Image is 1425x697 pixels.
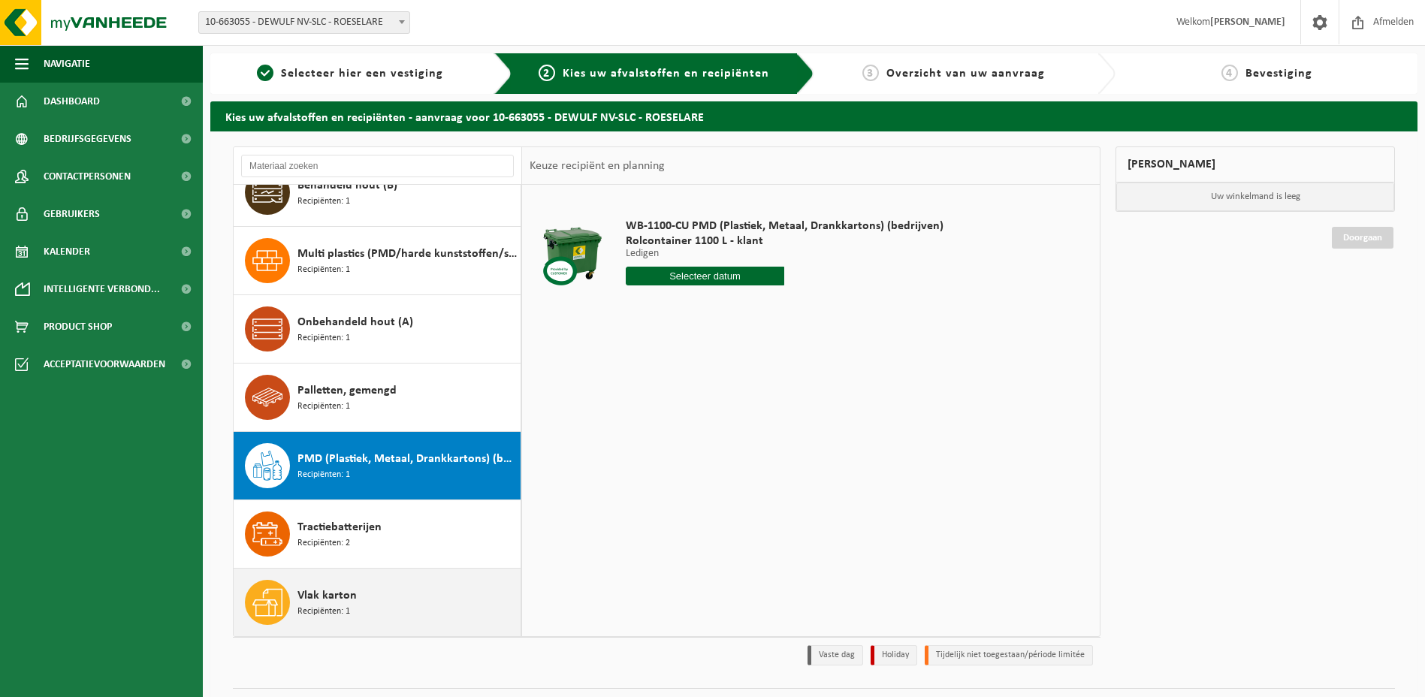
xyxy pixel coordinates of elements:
[297,450,517,468] span: PMD (Plastiek, Metaal, Drankkartons) (bedrijven)
[44,158,131,195] span: Contactpersonen
[234,295,521,364] button: Onbehandeld hout (A) Recipiënten: 1
[44,195,100,233] span: Gebruikers
[257,65,273,81] span: 1
[925,645,1093,665] li: Tijdelijk niet toegestaan/période limitée
[808,645,863,665] li: Vaste dag
[522,147,672,185] div: Keuze recipiënt en planning
[44,308,112,345] span: Product Shop
[297,313,413,331] span: Onbehandeld hout (A)
[297,468,350,482] span: Recipiënten: 1
[218,65,482,83] a: 1Selecteer hier een vestiging
[234,158,521,227] button: Behandeld hout (B) Recipiënten: 1
[1116,146,1395,183] div: [PERSON_NAME]
[626,267,785,285] input: Selecteer datum
[626,249,943,259] p: Ledigen
[563,68,769,80] span: Kies uw afvalstoffen en recipiënten
[297,177,397,195] span: Behandeld hout (B)
[44,120,131,158] span: Bedrijfsgegevens
[862,65,879,81] span: 3
[44,345,165,383] span: Acceptatievoorwaarden
[234,227,521,295] button: Multi plastics (PMD/harde kunststoffen/spanbanden/EPS/folie naturel/folie gemengd) Recipiënten: 1
[210,101,1417,131] h2: Kies uw afvalstoffen en recipiënten - aanvraag voor 10-663055 - DEWULF NV-SLC - ROESELARE
[297,245,517,263] span: Multi plastics (PMD/harde kunststoffen/spanbanden/EPS/folie naturel/folie gemengd)
[297,536,350,551] span: Recipiënten: 2
[199,12,409,33] span: 10-663055 - DEWULF NV-SLC - ROESELARE
[44,83,100,120] span: Dashboard
[44,45,90,83] span: Navigatie
[198,11,410,34] span: 10-663055 - DEWULF NV-SLC - ROESELARE
[297,382,397,400] span: Palletten, gemengd
[234,569,521,636] button: Vlak karton Recipiënten: 1
[44,270,160,308] span: Intelligente verbond...
[297,195,350,209] span: Recipiënten: 1
[1221,65,1238,81] span: 4
[234,364,521,432] button: Palletten, gemengd Recipiënten: 1
[1210,17,1285,28] strong: [PERSON_NAME]
[234,432,521,500] button: PMD (Plastiek, Metaal, Drankkartons) (bedrijven) Recipiënten: 1
[539,65,555,81] span: 2
[1332,227,1393,249] a: Doorgaan
[297,331,350,345] span: Recipiënten: 1
[1245,68,1312,80] span: Bevestiging
[297,587,357,605] span: Vlak karton
[297,605,350,619] span: Recipiënten: 1
[886,68,1045,80] span: Overzicht van uw aanvraag
[626,234,943,249] span: Rolcontainer 1100 L - klant
[871,645,917,665] li: Holiday
[297,400,350,414] span: Recipiënten: 1
[626,219,943,234] span: WB-1100-CU PMD (Plastiek, Metaal, Drankkartons) (bedrijven)
[44,233,90,270] span: Kalender
[241,155,514,177] input: Materiaal zoeken
[297,518,382,536] span: Tractiebatterijen
[297,263,350,277] span: Recipiënten: 1
[1116,183,1394,211] p: Uw winkelmand is leeg
[281,68,443,80] span: Selecteer hier een vestiging
[234,500,521,569] button: Tractiebatterijen Recipiënten: 2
